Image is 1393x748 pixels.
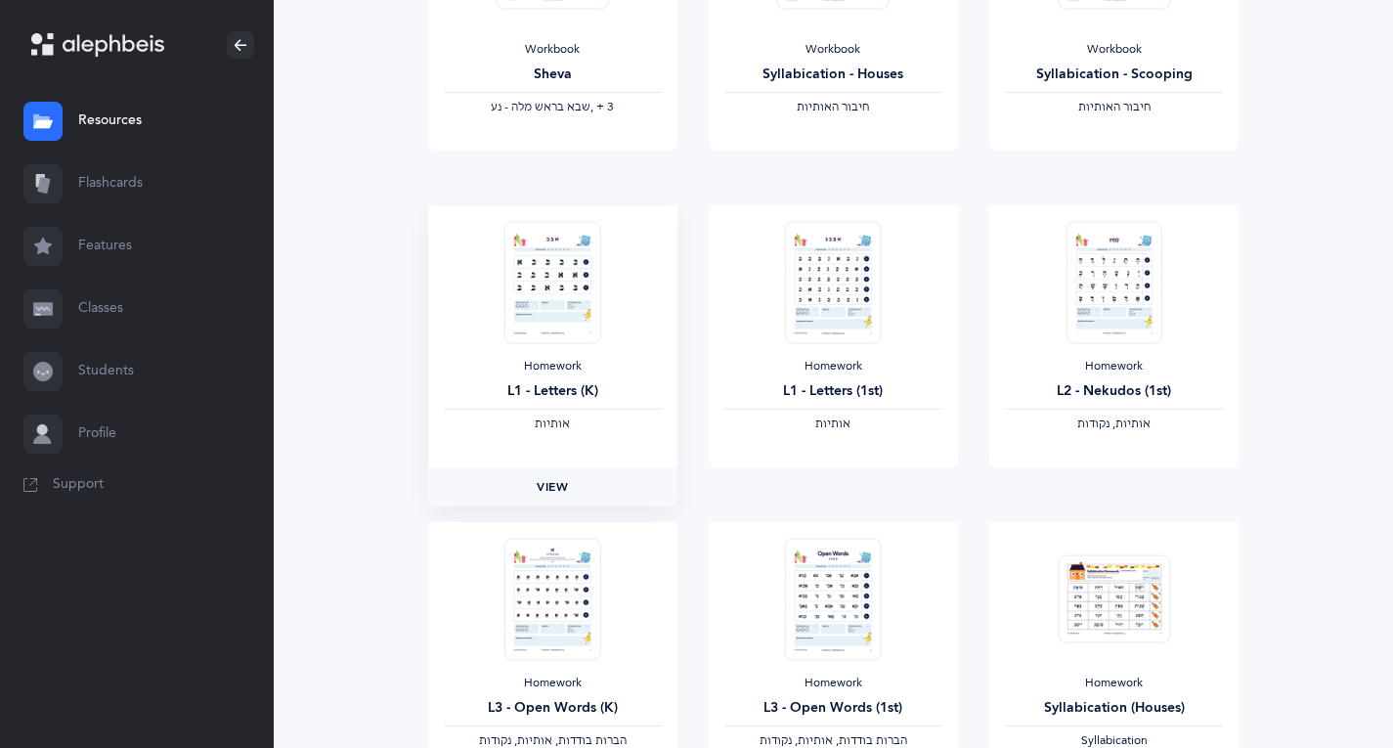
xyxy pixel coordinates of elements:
[444,698,662,719] div: L3 - Open Words (K)
[1005,359,1223,374] div: Homework
[724,381,942,402] div: L1 - Letters (1st)
[724,65,942,85] div: Syllabication - Houses
[444,381,662,402] div: L1 - Letters (K)
[444,65,662,85] div: Sheva
[1005,42,1223,58] div: Workbook
[1005,65,1223,85] div: Syllabication - Scooping
[444,359,662,374] div: Homework
[785,221,881,343] img: Homework_L1_Letters_O_Red_EN_thumbnail_1731215195.png
[1078,100,1151,113] span: ‫חיבור האותיות‬
[1295,650,1370,725] iframe: Drift Widget Chat Controller
[724,42,942,58] div: Workbook
[504,538,600,660] img: Homework_L3_OpenWords_R_EN_thumbnail_1731229486.png
[1058,554,1170,643] img: Homework_Syllabication-EN_Red_Houses_EN_thumbnail_1724301135.png
[53,475,104,495] span: Support
[491,100,590,113] span: ‫שבא בראש מלה - נע‬
[1077,417,1151,430] span: ‫אותיות, נקודות‬
[504,221,600,343] img: Homework_L1_Letters_R_EN_thumbnail_1731214661.png
[797,100,869,113] span: ‫חיבור האותיות‬
[1005,676,1223,691] div: Homework
[444,676,662,691] div: Homework
[724,676,942,691] div: Homework
[1005,381,1223,402] div: L2 - Nekudos (1st)
[760,733,907,747] span: ‫הברות בודדות, אותיות, נקודות‬
[785,538,881,660] img: Homework_L3_OpenWords_O_Red_EN_thumbnail_1731217670.png
[428,467,677,506] a: View
[479,733,627,747] span: ‫הברות בודדות, אותיות, נקודות‬
[535,417,570,430] span: ‫אותיות‬
[1005,698,1223,719] div: Syllabication (Houses)
[724,359,942,374] div: Homework
[537,478,568,496] span: View
[724,698,942,719] div: L3 - Open Words (1st)
[815,417,850,430] span: ‫אותיות‬
[444,100,662,115] div: ‪, + 3‬
[444,42,662,58] div: Workbook
[1067,221,1162,343] img: Homework_L2_Nekudos_R_EN_1_thumbnail_1731617499.png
